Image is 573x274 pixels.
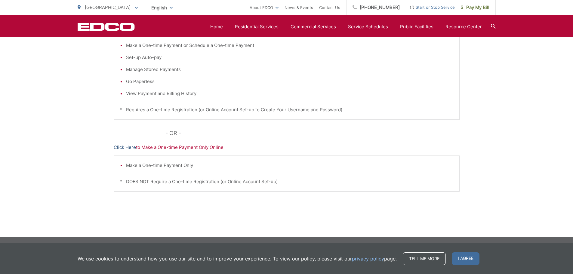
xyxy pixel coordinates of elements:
[85,5,131,10] span: [GEOGRAPHIC_DATA]
[114,144,136,151] a: Click Here
[126,54,453,61] li: Set-up Auto-pay
[285,4,313,11] a: News & Events
[461,4,489,11] span: Pay My Bill
[126,78,453,85] li: Go Paperless
[250,4,279,11] a: About EDCO
[400,23,433,30] a: Public Facilities
[291,23,336,30] a: Commercial Services
[348,23,388,30] a: Service Schedules
[126,162,453,169] li: Make a One-time Payment Only
[120,106,453,113] p: * Requires a One-time Registration (or Online Account Set-up to Create Your Username and Password)
[235,23,279,30] a: Residential Services
[78,255,397,262] p: We use cookies to understand how you use our site and to improve your experience. To view our pol...
[78,23,135,31] a: EDCD logo. Return to the homepage.
[147,2,177,13] span: English
[120,178,453,185] p: * DOES NOT Require a One-time Registration (or Online Account Set-up)
[126,90,453,97] li: View Payment and Billing History
[126,42,453,49] li: Make a One-time Payment or Schedule a One-time Payment
[445,23,482,30] a: Resource Center
[319,4,340,11] a: Contact Us
[210,23,223,30] a: Home
[352,255,384,262] a: privacy policy
[452,252,479,265] span: I agree
[165,129,460,138] p: - OR -
[403,252,446,265] a: Tell me more
[114,144,460,151] p: to Make a One-time Payment Only Online
[126,66,453,73] li: Manage Stored Payments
